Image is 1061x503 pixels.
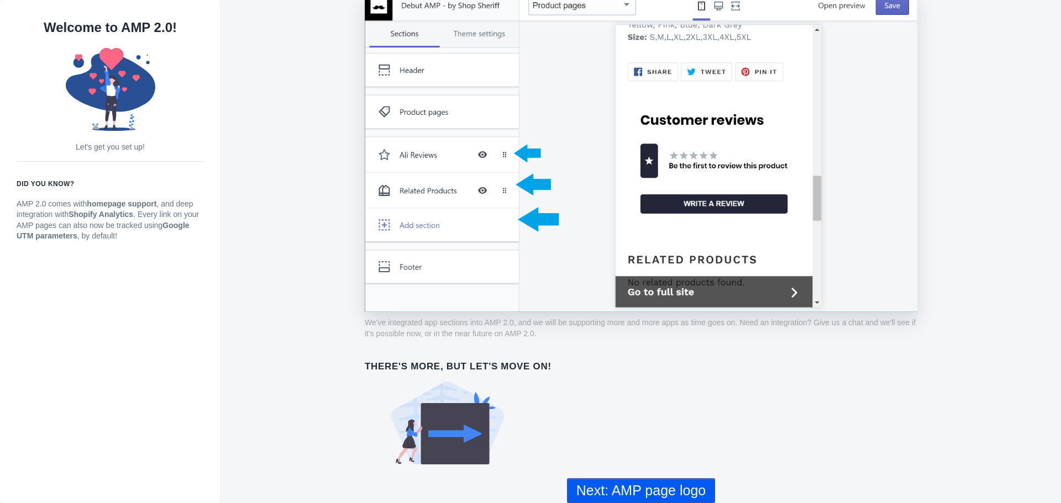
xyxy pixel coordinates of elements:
[1006,448,1048,490] iframe: Drift Widget Chat Controller
[567,478,715,503] button: Next: AMP page logo
[17,142,204,153] p: Let's get you set up!
[17,221,190,241] strong: Google UTM parameters
[87,199,156,208] strong: homepage support
[365,361,917,372] h6: There's more, but let's move on!
[17,17,204,39] h1: Welcome to AMP 2.0!
[69,210,133,219] strong: Shopify Analytics
[17,178,204,189] h6: Did you know?
[365,317,917,339] p: We've integrated app sections into AMP 2.0, and we will be supporting more and more apps as time ...
[17,199,204,242] p: AMP 2.0 comes with , and deep integration with . Every link on your AMP pages can also now be tra...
